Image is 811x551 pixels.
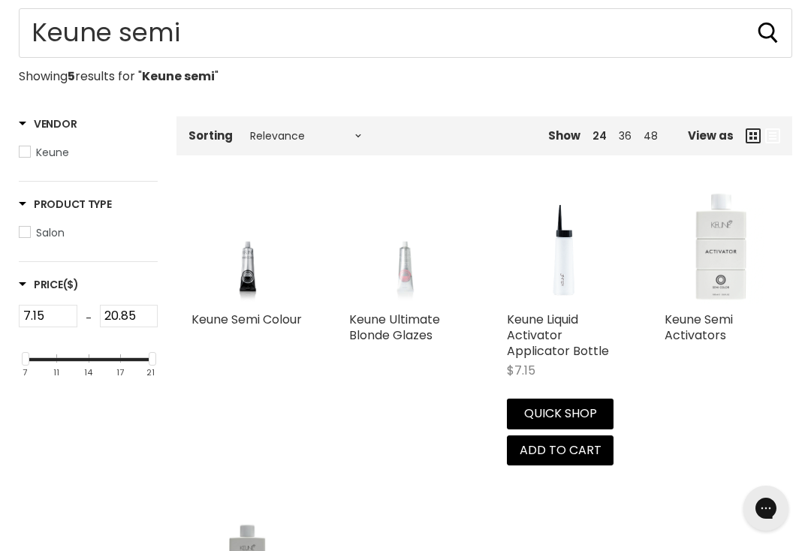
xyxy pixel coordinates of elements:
[19,8,792,58] form: Product
[77,305,100,332] div: -
[507,399,614,429] button: Quick shop
[19,8,792,58] input: Search
[619,128,632,143] a: 36
[146,368,155,378] div: 21
[665,191,777,304] a: Keune Semi Activators
[19,70,792,83] p: Showing results for " "
[756,21,780,45] button: Search
[507,311,609,360] a: Keune Liquid Activator Applicator Bottle
[100,305,158,327] input: Max Price
[548,128,580,143] span: Show
[84,368,92,378] div: 14
[665,311,733,344] a: Keune Semi Activators
[592,128,607,143] a: 24
[19,144,158,161] a: Keune
[19,277,79,292] h3: Price($)
[507,435,614,465] button: Add to cart
[36,225,65,240] span: Salon
[507,191,620,304] img: Keune Liquid Activator Applicator Bottle
[23,368,27,378] div: 7
[363,191,448,304] img: Keune Ultimate Blonde Glazes
[19,277,79,292] span: Price
[53,368,59,378] div: 11
[19,197,112,212] h3: Product Type
[191,191,304,304] a: Keune Semi Colour
[68,68,75,85] strong: 5
[19,224,158,241] a: Salon
[116,368,124,378] div: 17
[678,191,764,304] img: Keune Semi Activators
[19,116,77,131] h3: Vendor
[206,191,290,304] img: Keune Semi Colour
[142,68,215,85] strong: Keune semi
[36,145,69,160] span: Keune
[507,362,535,379] span: $7.15
[520,441,601,459] span: Add to cart
[19,305,77,327] input: Min Price
[349,191,462,304] a: Keune Ultimate Blonde Glazes
[188,129,233,142] label: Sorting
[688,129,734,142] span: View as
[736,480,796,536] iframe: Gorgias live chat messenger
[644,128,658,143] a: 48
[349,311,440,344] a: Keune Ultimate Blonde Glazes
[191,311,302,328] a: Keune Semi Colour
[63,277,79,292] span: ($)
